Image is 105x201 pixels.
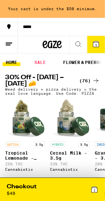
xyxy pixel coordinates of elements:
p: 33% THC [50,162,90,166]
a: SALE [31,59,49,66]
img: Cannabiotix - Cereal Milk - 3.5g [50,99,90,138]
span: USE CODE PIZZA [50,177,76,186]
a: (76) [79,77,100,85]
p: 3.5g [33,142,45,147]
h2: 30% Off - [DATE] – [DATE] 🧀 [5,74,73,87]
div: $ 48 [7,191,15,196]
span: 1 [94,189,95,192]
span: Help [14,4,27,10]
div: Cannabiotix [5,167,45,171]
p: 25% THC [5,162,45,166]
p: Weed delivery + pizza delivery = the real love language. Use Code: PIZZA [5,87,100,95]
p: SATIVA [5,142,20,147]
p: Cereal Milk - 3.5g [50,150,90,161]
button: 1 [87,36,105,53]
p: 3.5g [78,142,90,147]
div: Checkout [7,183,37,191]
img: Cannabiotix - Tropical Lemonade - 3.5g [5,99,45,138]
p: HYBRID [50,142,65,147]
div: Cannabiotix [50,167,90,171]
a: HOME [3,59,20,66]
a: Open page for Tropical Lemonade - 3.5g from Cannabiotix [5,99,45,189]
a: Open page for Cereal Milk - 3.5g from Cannabiotix [50,99,90,189]
p: Tropical Lemonade - 3.5g [5,150,45,161]
span: 1 [95,43,97,47]
span: USE CODE PIZZA [5,177,31,186]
